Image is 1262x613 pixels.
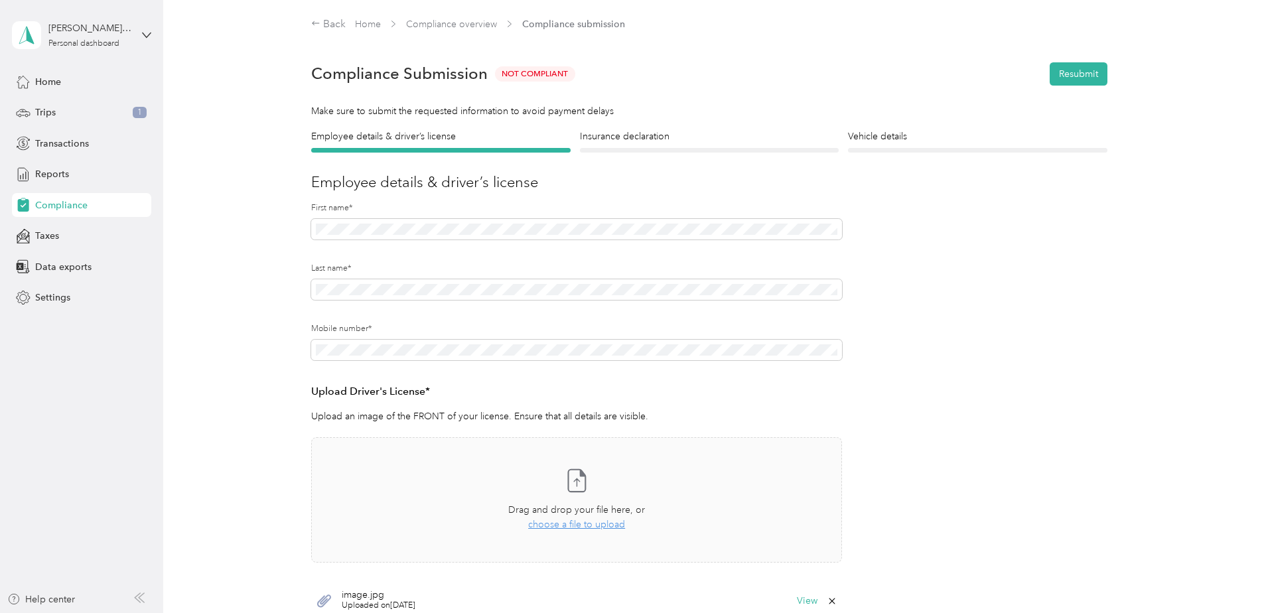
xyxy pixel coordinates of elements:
div: Personal dashboard [48,40,119,48]
span: image.jpg [342,590,415,600]
span: Drag and drop your file here, orchoose a file to upload [312,438,841,562]
span: Reports [35,167,69,181]
span: Compliance submission [522,17,625,31]
span: Trips [35,105,56,119]
button: View [797,596,817,606]
div: [PERSON_NAME] [PERSON_NAME] [48,21,131,35]
h4: Insurance declaration [580,129,839,143]
span: 1 [133,107,147,119]
span: Taxes [35,229,59,243]
label: First name* [311,202,842,214]
label: Mobile number* [311,323,842,335]
a: Home [355,19,381,30]
div: Make sure to submit the requested information to avoid payment delays [311,104,1107,118]
span: Settings [35,291,70,305]
span: choose a file to upload [528,519,625,530]
button: Help center [7,592,75,606]
iframe: Everlance-gr Chat Button Frame [1188,539,1262,613]
span: Drag and drop your file here, or [508,504,645,515]
h4: Employee details & driver’s license [311,129,571,143]
span: Transactions [35,137,89,151]
button: Resubmit [1050,62,1107,86]
span: Home [35,75,61,89]
div: Back [311,17,346,33]
a: Compliance overview [406,19,497,30]
h3: Upload Driver's License* [311,383,842,400]
h3: Employee details & driver’s license [311,171,1107,193]
span: Compliance [35,198,88,212]
span: Not Compliant [495,66,575,82]
h1: Compliance Submission [311,64,488,83]
label: Last name* [311,263,842,275]
h4: Vehicle details [848,129,1107,143]
p: Upload an image of the FRONT of your license. Ensure that all details are visible. [311,409,842,423]
span: Uploaded on [DATE] [342,600,415,612]
span: Data exports [35,260,92,274]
